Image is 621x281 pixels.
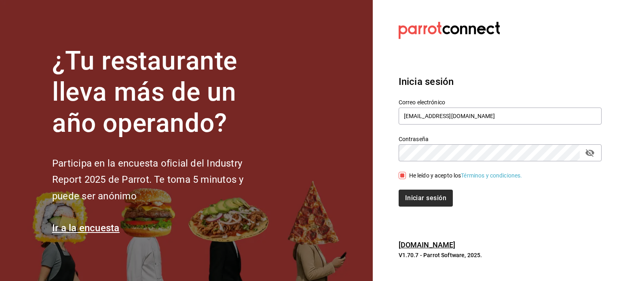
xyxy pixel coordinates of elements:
[399,136,602,142] label: Contraseña
[399,74,602,89] h3: Inicia sesión
[409,171,522,180] div: He leído y acepto los
[461,172,522,179] a: Términos y condiciones.
[52,222,120,234] a: Ir a la encuesta
[52,46,270,139] h1: ¿Tu restaurante lleva más de un año operando?
[399,190,453,207] button: Iniciar sesión
[399,251,602,259] p: V1.70.7 - Parrot Software, 2025.
[583,146,597,160] button: passwordField
[52,155,270,205] h2: Participa en la encuesta oficial del Industry Report 2025 de Parrot. Te toma 5 minutos y puede se...
[399,108,602,125] input: Ingresa tu correo electrónico
[399,241,456,249] a: [DOMAIN_NAME]
[399,99,602,105] label: Correo electrónico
